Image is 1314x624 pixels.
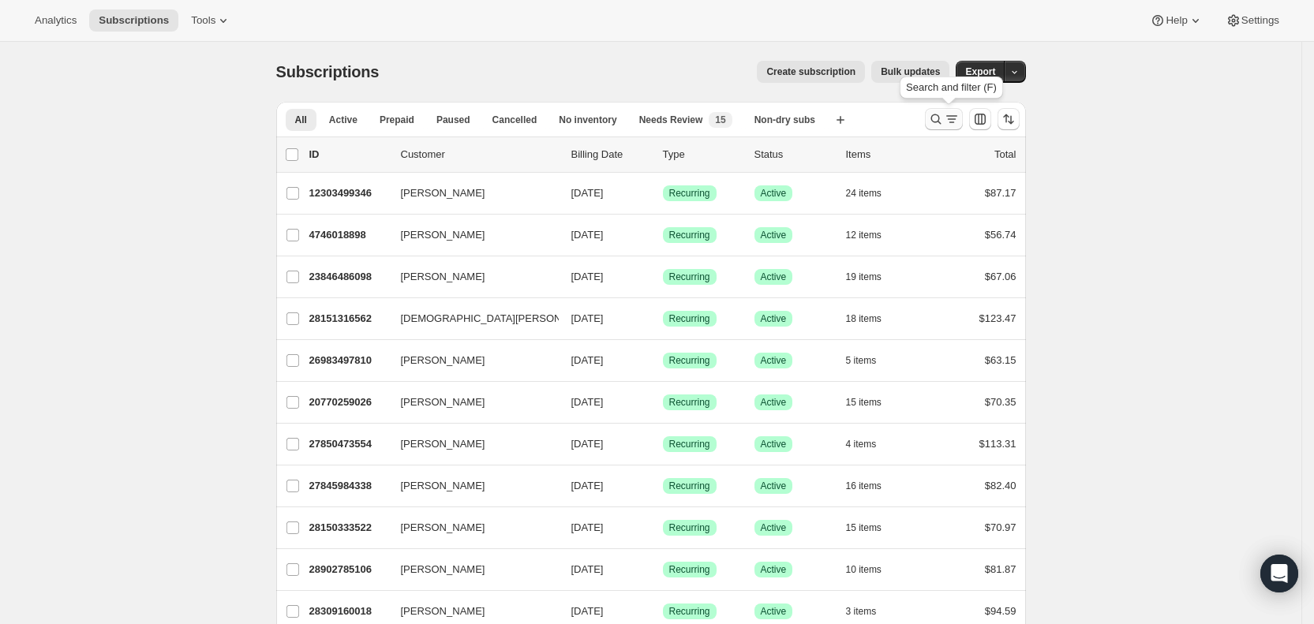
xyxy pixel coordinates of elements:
[492,114,537,126] span: Cancelled
[571,147,650,163] p: Billing Date
[761,396,787,409] span: Active
[401,603,485,619] span: [PERSON_NAME]
[846,433,894,455] button: 4 items
[846,391,899,413] button: 15 items
[846,229,882,241] span: 12 items
[35,14,77,27] span: Analytics
[191,14,215,27] span: Tools
[309,266,1016,288] div: 23846486098[PERSON_NAME][DATE]SuccessRecurringSuccessActive19 items$67.06
[571,271,604,282] span: [DATE]
[571,312,604,324] span: [DATE]
[571,187,604,199] span: [DATE]
[669,396,710,409] span: Recurring
[380,114,414,126] span: Prepaid
[663,147,742,163] div: Type
[846,182,899,204] button: 24 items
[571,396,604,408] span: [DATE]
[391,515,549,540] button: [PERSON_NAME]
[761,187,787,200] span: Active
[401,436,485,452] span: [PERSON_NAME]
[761,438,787,450] span: Active
[401,394,485,410] span: [PERSON_NAME]
[846,605,877,618] span: 3 items
[761,605,787,618] span: Active
[309,353,388,368] p: 26983497810
[571,563,604,575] span: [DATE]
[846,312,882,325] span: 18 items
[669,229,710,241] span: Recurring
[979,438,1016,450] span: $113.31
[761,480,787,492] span: Active
[985,605,1016,617] span: $94.59
[669,563,710,576] span: Recurring
[391,348,549,373] button: [PERSON_NAME]
[391,432,549,457] button: [PERSON_NAME]
[401,520,485,536] span: [PERSON_NAME]
[309,224,1016,246] div: 4746018898[PERSON_NAME][DATE]SuccessRecurringSuccessActive12 items$56.74
[1260,555,1298,592] div: Open Intercom Messenger
[1166,14,1187,27] span: Help
[994,147,1016,163] p: Total
[669,312,710,325] span: Recurring
[965,65,995,78] span: Export
[391,264,549,290] button: [PERSON_NAME]
[956,61,1005,83] button: Export
[846,480,882,492] span: 16 items
[309,182,1016,204] div: 12303499346[PERSON_NAME][DATE]SuccessRecurringSuccessActive24 items$87.17
[871,61,949,83] button: Bulk updates
[766,65,855,78] span: Create subscription
[391,473,549,499] button: [PERSON_NAME]
[985,229,1016,241] span: $56.74
[391,599,549,624] button: [PERSON_NAME]
[846,271,882,283] span: 19 items
[669,521,710,534] span: Recurring
[401,311,600,327] span: [DEMOGRAPHIC_DATA][PERSON_NAME]
[985,396,1016,408] span: $70.35
[761,229,787,241] span: Active
[846,187,882,200] span: 24 items
[401,478,485,494] span: [PERSON_NAME]
[846,147,925,163] div: Items
[309,433,1016,455] div: 27850473554[PERSON_NAME][DATE]SuccessRecurringSuccessActive4 items$113.31
[639,114,703,126] span: Needs Review
[754,114,815,126] span: Non-dry subs
[309,311,388,327] p: 28151316562
[761,563,787,576] span: Active
[846,308,899,330] button: 18 items
[761,521,787,534] span: Active
[846,354,877,367] span: 5 items
[391,222,549,248] button: [PERSON_NAME]
[761,354,787,367] span: Active
[846,600,894,622] button: 3 items
[182,9,241,32] button: Tools
[559,114,616,126] span: No inventory
[295,114,307,126] span: All
[309,436,388,452] p: 27850473554
[1140,9,1212,32] button: Help
[309,227,388,243] p: 4746018898
[309,391,1016,413] div: 20770259026[PERSON_NAME][DATE]SuccessRecurringSuccessActive15 items$70.35
[998,108,1020,130] button: Sort the results
[881,65,940,78] span: Bulk updates
[309,517,1016,539] div: 28150333522[PERSON_NAME][DATE]SuccessRecurringSuccessActive15 items$70.97
[985,271,1016,282] span: $67.06
[309,308,1016,330] div: 28151316562[DEMOGRAPHIC_DATA][PERSON_NAME][DATE]SuccessRecurringSuccessActive18 items$123.47
[846,517,899,539] button: 15 items
[571,229,604,241] span: [DATE]
[669,480,710,492] span: Recurring
[309,269,388,285] p: 23846486098
[401,227,485,243] span: [PERSON_NAME]
[571,354,604,366] span: [DATE]
[401,269,485,285] span: [PERSON_NAME]
[309,147,1016,163] div: IDCustomerBilling DateTypeStatusItemsTotal
[309,603,388,619] p: 28309160018
[391,181,549,206] button: [PERSON_NAME]
[25,9,86,32] button: Analytics
[985,480,1016,491] span: $82.40
[391,557,549,582] button: [PERSON_NAME]
[985,563,1016,575] span: $81.87
[969,108,991,130] button: Customize table column order and visibility
[754,147,833,163] p: Status
[309,349,1016,372] div: 26983497810[PERSON_NAME][DATE]SuccessRecurringSuccessActive5 items$63.15
[309,147,388,163] p: ID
